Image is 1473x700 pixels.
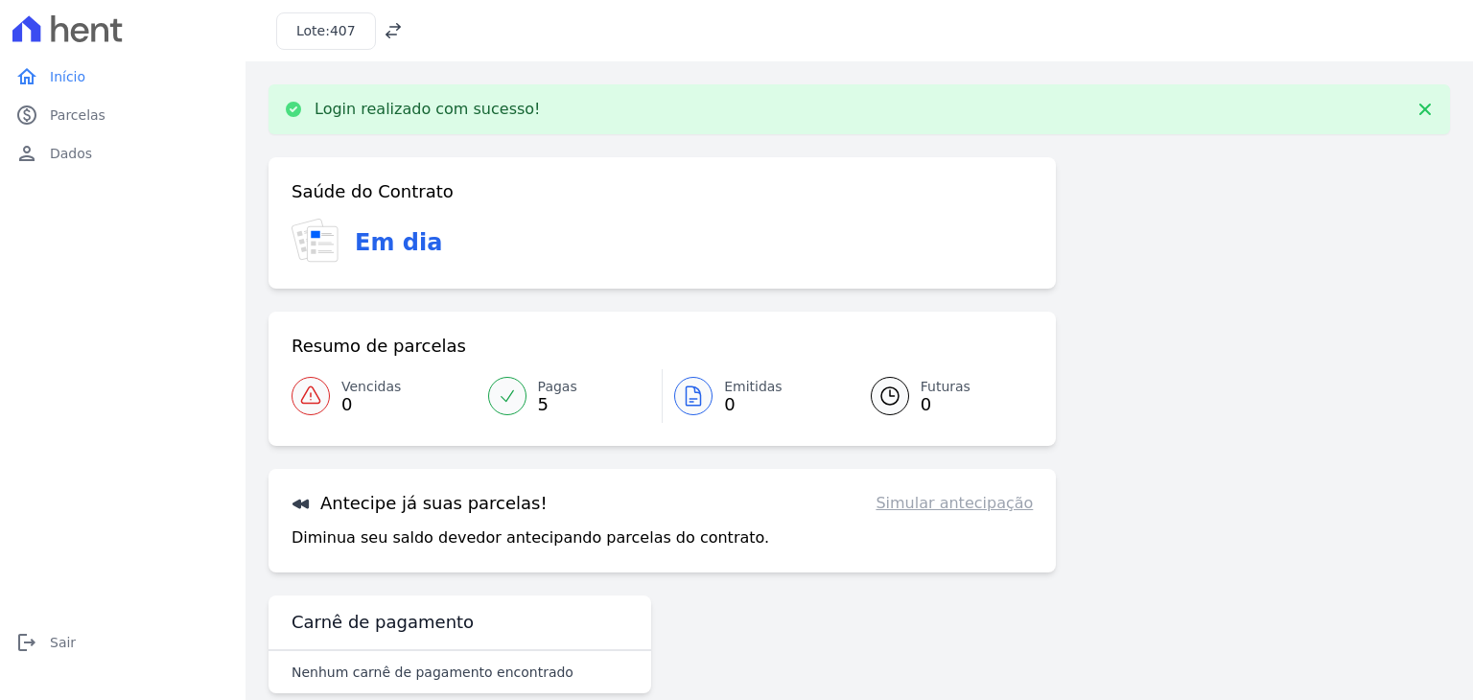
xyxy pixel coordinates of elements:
span: 0 [921,397,970,412]
p: Nenhum carnê de pagamento encontrado [292,663,573,682]
span: Vencidas [341,377,401,397]
a: Pagas 5 [477,369,663,423]
a: paidParcelas [8,96,238,134]
h3: Em dia [355,225,442,260]
i: logout [15,631,38,654]
span: Dados [50,144,92,163]
a: Simular antecipação [876,492,1033,515]
a: Vencidas 0 [292,369,477,423]
a: Futuras 0 [848,369,1034,423]
a: homeInício [8,58,238,96]
i: person [15,142,38,165]
h3: Carnê de pagamento [292,611,474,634]
a: personDados [8,134,238,173]
i: home [15,65,38,88]
a: logoutSair [8,623,238,662]
span: 0 [724,397,783,412]
span: Pagas [538,377,577,397]
span: Início [50,67,85,86]
span: 5 [538,397,577,412]
span: 0 [341,397,401,412]
h3: Saúde do Contrato [292,180,454,203]
p: Diminua seu saldo devedor antecipando parcelas do contrato. [292,526,769,549]
h3: Lote: [296,21,356,41]
p: Login realizado com sucesso! [315,100,541,119]
span: 407 [330,23,356,38]
span: Futuras [921,377,970,397]
h3: Antecipe já suas parcelas! [292,492,548,515]
span: Sair [50,633,76,652]
a: Emitidas 0 [663,369,848,423]
span: Emitidas [724,377,783,397]
span: Parcelas [50,105,105,125]
h3: Resumo de parcelas [292,335,466,358]
i: paid [15,104,38,127]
